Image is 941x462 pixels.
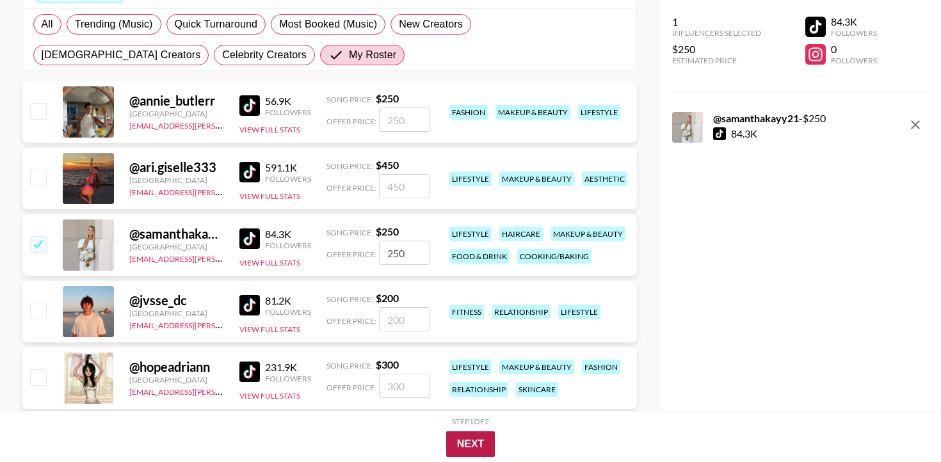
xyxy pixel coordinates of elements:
div: fitness [449,305,484,319]
div: Followers [265,307,311,317]
div: haircare [499,227,543,241]
div: makeup & beauty [551,227,625,241]
div: lifestyle [578,105,620,120]
div: relationship [449,382,508,397]
div: Influencers Selected [672,28,761,38]
div: [GEOGRAPHIC_DATA] [129,109,224,118]
div: @ hopeadriann [129,359,224,375]
span: Song Price: [326,361,373,370]
div: Followers [265,108,311,117]
div: Followers [265,241,311,250]
div: fashion [449,105,488,120]
div: @ annie_butlerr [129,93,224,109]
a: [EMAIL_ADDRESS][PERSON_NAME][DOMAIN_NAME] [129,318,319,330]
div: @ samanthakayy21 [129,226,224,242]
div: 81.2K [265,294,311,307]
div: @ jvsse_dc [129,292,224,308]
div: aesthetic [582,171,627,186]
div: food & drink [449,249,510,264]
span: Trending (Music) [75,17,153,32]
div: [GEOGRAPHIC_DATA] [129,375,224,385]
a: [EMAIL_ADDRESS][PERSON_NAME][DOMAIN_NAME] [129,185,319,197]
button: View Full Stats [239,258,300,267]
div: 84.3K [265,228,311,241]
span: New Creators [399,17,463,32]
input: 200 [379,307,430,331]
div: Followers [265,374,311,383]
div: makeup & beauty [499,171,574,186]
strong: $ 300 [376,358,399,370]
div: Followers [265,174,311,184]
span: All [42,17,53,32]
input: 250 [379,108,430,132]
span: Song Price: [326,228,373,237]
div: 56.9K [265,95,311,108]
div: [GEOGRAPHIC_DATA] [129,175,224,185]
div: [GEOGRAPHIC_DATA] [129,308,224,318]
input: 450 [379,174,430,198]
div: @ ari.giselle333 [129,159,224,175]
div: Step 1 of 2 [452,417,489,426]
a: [EMAIL_ADDRESS][PERSON_NAME][DOMAIN_NAME] [129,118,319,131]
div: fashion [582,360,620,374]
a: [EMAIL_ADDRESS][PERSON_NAME][DOMAIN_NAME] [129,385,319,397]
span: Quick Turnaround [175,17,258,32]
button: remove [903,112,928,138]
div: 84.3K [831,15,877,28]
button: View Full Stats [239,125,300,134]
div: Followers [831,56,877,65]
span: Celebrity Creators [222,47,307,63]
img: TikTok [239,228,260,249]
strong: $ 450 [376,159,399,171]
img: TikTok [239,162,260,182]
div: skincare [516,382,558,397]
div: - $ 250 [713,112,826,125]
div: [GEOGRAPHIC_DATA] [129,242,224,251]
input: 300 [379,374,430,398]
input: 250 [379,241,430,265]
button: View Full Stats [239,191,300,201]
span: Offer Price: [326,316,376,326]
span: Song Price: [326,95,373,104]
span: Offer Price: [326,383,376,392]
img: TikTok [239,362,260,382]
span: Offer Price: [326,183,376,193]
span: Song Price: [326,294,373,304]
div: relationship [492,305,551,319]
div: lifestyle [449,227,492,241]
div: lifestyle [449,360,492,374]
span: Song Price: [326,161,373,171]
div: $250 [672,43,761,56]
div: cooking/baking [517,249,591,264]
img: TikTok [239,295,260,315]
div: lifestyle [449,171,492,186]
div: Followers [831,28,877,38]
span: Offer Price: [326,250,376,259]
span: My Roster [349,47,396,63]
div: makeup & beauty [499,360,574,374]
button: View Full Stats [239,324,300,334]
strong: $ 200 [376,292,399,304]
button: Next [446,431,495,457]
button: View Full Stats [239,391,300,401]
strong: $ 250 [376,92,399,104]
div: 0 [831,43,877,56]
div: 231.9K [265,361,311,374]
div: 1 [672,15,761,28]
span: Offer Price: [326,116,376,126]
span: [DEMOGRAPHIC_DATA] Creators [42,47,201,63]
span: Most Booked (Music) [279,17,377,32]
div: lifestyle [558,305,600,319]
div: 84.3K [731,127,757,140]
div: Estimated Price [672,56,761,65]
strong: @ samanthakayy21 [713,112,799,124]
div: 591.1K [265,161,311,174]
strong: $ 250 [376,225,399,237]
a: [EMAIL_ADDRESS][PERSON_NAME][DOMAIN_NAME] [129,251,319,264]
img: TikTok [239,95,260,116]
div: makeup & beauty [495,105,570,120]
